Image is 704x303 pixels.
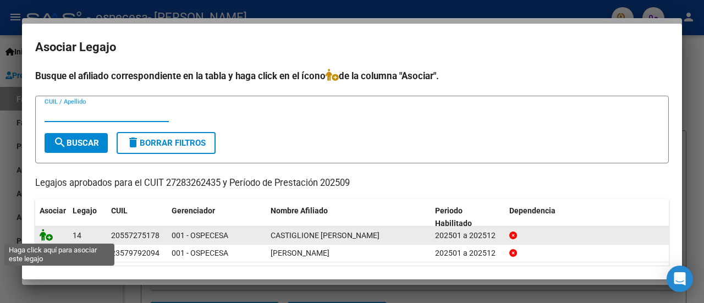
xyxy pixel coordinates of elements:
[111,206,128,215] span: CUIL
[35,177,669,190] p: Legajos aprobados para el CUIT 27283262435 y Período de Prestación 202509
[107,199,167,235] datatable-header-cell: CUIL
[53,136,67,149] mat-icon: search
[68,199,107,235] datatable-header-cell: Legajo
[111,247,159,260] div: 23579792094
[53,138,99,148] span: Buscar
[435,206,472,228] span: Periodo Habilitado
[35,199,68,235] datatable-header-cell: Asociar
[73,206,97,215] span: Legajo
[45,133,108,153] button: Buscar
[435,247,501,260] div: 202501 a 202512
[271,249,329,257] span: ZUCCHI GIANNA MALENA
[127,136,140,149] mat-icon: delete
[509,206,555,215] span: Dependencia
[73,231,81,240] span: 14
[40,206,66,215] span: Asociar
[117,132,216,154] button: Borrar Filtros
[266,199,431,235] datatable-header-cell: Nombre Afiliado
[167,199,266,235] datatable-header-cell: Gerenciador
[111,229,159,242] div: 20557275178
[667,266,693,292] div: Open Intercom Messenger
[127,138,206,148] span: Borrar Filtros
[271,231,380,240] span: CASTIGLIONE IBARRA IAN
[172,231,228,240] span: 001 - OSPECESA
[35,69,669,83] h4: Busque el afiliado correspondiente en la tabla y haga click en el ícono de la columna "Asociar".
[172,206,215,215] span: Gerenciador
[73,249,81,257] span: 92
[435,229,501,242] div: 202501 a 202512
[505,199,669,235] datatable-header-cell: Dependencia
[431,199,505,235] datatable-header-cell: Periodo Habilitado
[271,206,328,215] span: Nombre Afiliado
[35,37,669,58] h2: Asociar Legajo
[172,249,228,257] span: 001 - OSPECESA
